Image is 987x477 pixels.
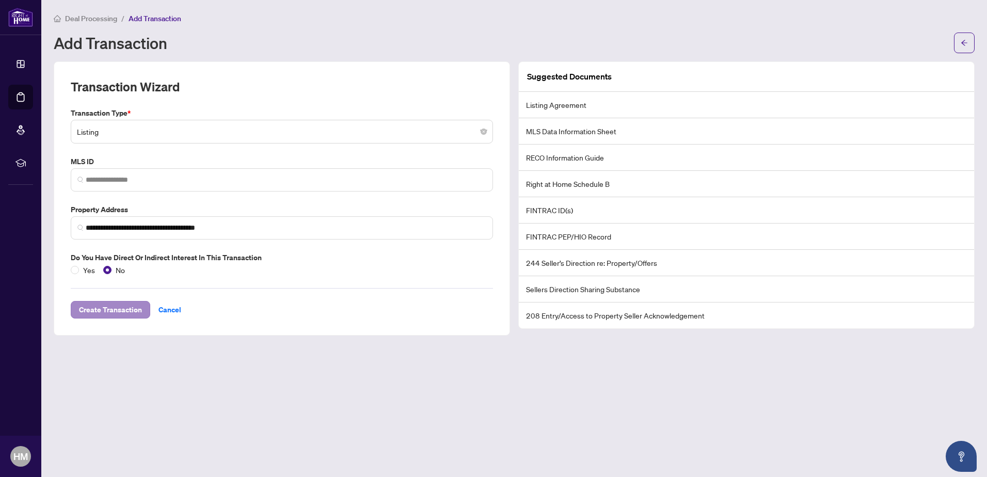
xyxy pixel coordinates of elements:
[54,35,167,51] h1: Add Transaction
[71,156,493,167] label: MLS ID
[961,39,968,46] span: arrow-left
[71,301,150,319] button: Create Transaction
[112,264,129,276] span: No
[519,171,974,197] li: Right at Home Schedule B
[71,252,493,263] label: Do you have direct or indirect interest in this transaction
[481,129,487,135] span: close-circle
[519,197,974,224] li: FINTRAC ID(s)
[519,145,974,171] li: RECO Information Guide
[71,107,493,119] label: Transaction Type
[79,264,99,276] span: Yes
[946,441,977,472] button: Open asap
[519,250,974,276] li: 244 Seller’s Direction re: Property/Offers
[13,449,28,464] span: HM
[79,301,142,318] span: Create Transaction
[71,78,180,95] h2: Transaction Wizard
[77,122,487,141] span: Listing
[77,177,84,183] img: search_icon
[54,15,61,22] span: home
[77,225,84,231] img: search_icon
[65,14,117,23] span: Deal Processing
[519,118,974,145] li: MLS Data Information Sheet
[527,70,612,83] article: Suggested Documents
[121,12,124,24] li: /
[129,14,181,23] span: Add Transaction
[519,224,974,250] li: FINTRAC PEP/HIO Record
[8,8,33,27] img: logo
[158,301,181,318] span: Cancel
[150,301,189,319] button: Cancel
[519,276,974,303] li: Sellers Direction Sharing Substance
[519,92,974,118] li: Listing Agreement
[519,303,974,328] li: 208 Entry/Access to Property Seller Acknowledgement
[71,204,493,215] label: Property Address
